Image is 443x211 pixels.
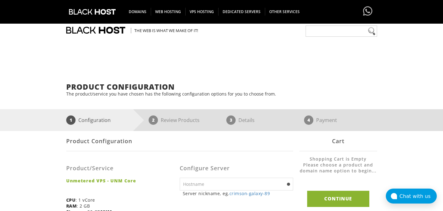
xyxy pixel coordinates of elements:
[386,189,437,204] button: Chat with us
[306,26,377,37] input: Need help?
[131,28,198,33] span: The Web is what we make of it!
[161,115,200,125] p: Review Products
[180,165,293,171] h3: Configure Server
[124,8,151,16] span: DOMAINS
[183,190,293,196] small: Server nickname, eg.
[66,131,293,151] div: Product Configuration
[78,115,111,125] p: Configuration
[66,91,377,97] p: The product/service you have chosen has the following configuration options for you to choose from.
[66,83,377,91] h1: Product Configuration
[151,8,186,16] span: WEB HOSTING
[226,115,236,125] span: 3
[185,8,219,16] span: VPS HOSTING
[149,115,158,125] span: 2
[265,8,304,16] span: OTHER SERVICES
[218,8,265,16] span: DEDICATED SERVERS
[316,115,337,125] p: Payment
[66,115,76,125] span: 1
[66,178,175,184] strong: Unmetered VPS - UNM Core
[307,191,369,207] input: Continue
[304,115,313,125] span: 4
[66,165,175,171] h3: Product/Service
[66,203,77,209] b: RAM
[238,115,255,125] p: Details
[399,193,437,199] div: Chat with us
[229,190,270,196] a: crimson-galaxy-89
[180,178,293,190] input: Hostname
[66,197,76,203] b: CPU
[299,131,377,151] div: Cart
[299,156,377,180] li: Shopping Cart is Empty Please choose a product and domain name option to begin...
